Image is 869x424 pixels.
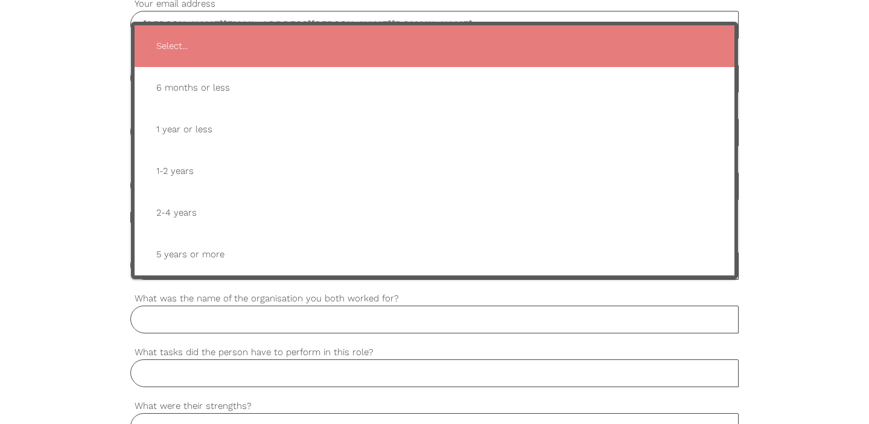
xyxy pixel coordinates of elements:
[130,212,502,226] span: Please confirm that the person you are giving a reference for is not a relative
[130,399,739,413] label: What were their strengths?
[130,51,739,65] label: Mobile phone number
[147,198,722,228] span: 2-4 years
[130,104,739,118] label: Name of person you are giving a reference for
[147,156,722,186] span: 1-2 years
[147,73,722,103] span: 6 months or less
[130,345,739,359] label: What tasks did the person have to perform in this role?
[130,292,739,306] label: What was the name of the organisation you both worked for?
[147,240,722,269] span: 5 years or more
[147,31,722,61] span: Select...
[147,115,722,144] span: 1 year or less
[130,238,739,252] label: How long did they work for you
[130,158,739,172] label: How do you know the person you are giving a reference for?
